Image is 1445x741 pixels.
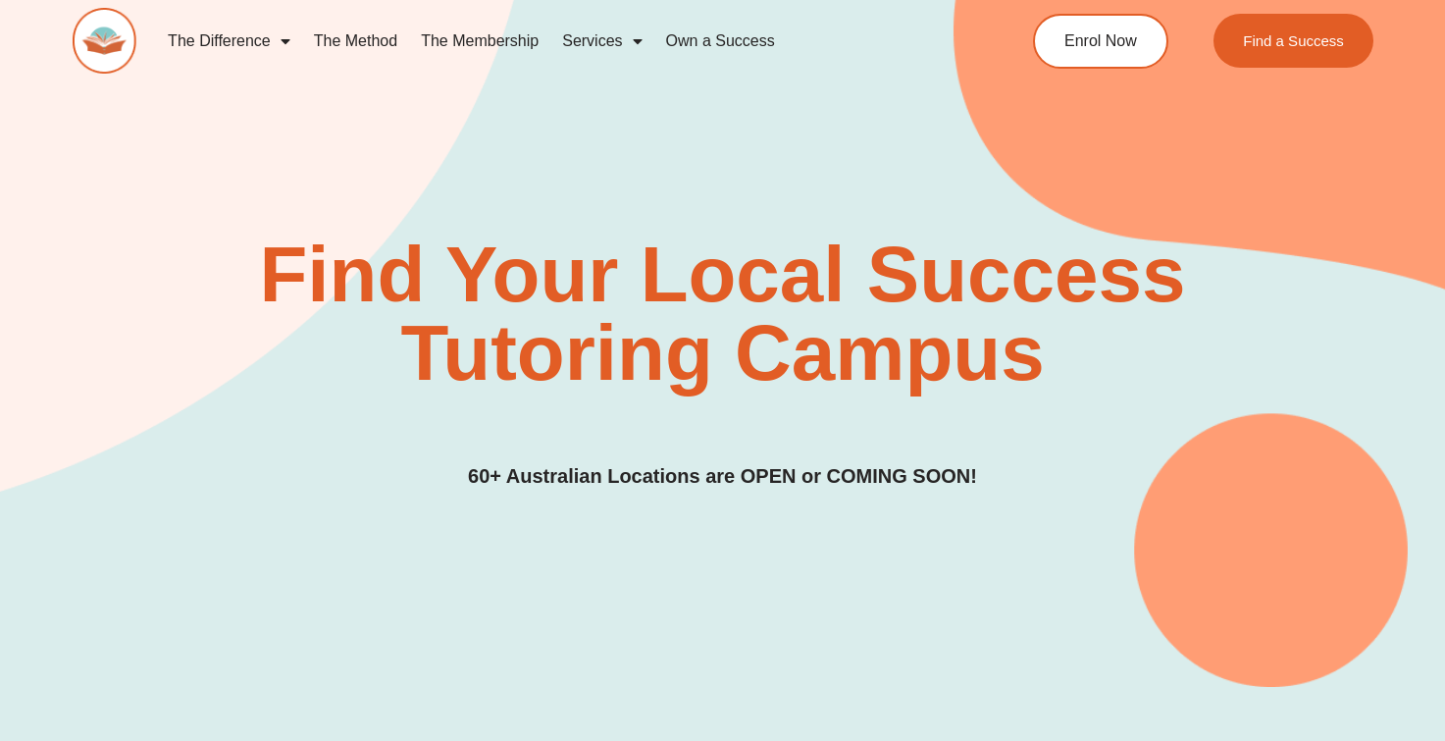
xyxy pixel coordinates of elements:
a: Own a Success [654,19,787,64]
a: The Method [302,19,409,64]
a: Find a Success [1213,14,1373,68]
a: The Difference [156,19,302,64]
h2: Find Your Local Success Tutoring Campus [209,236,1236,393]
span: Find a Success [1243,33,1344,48]
a: The Membership [409,19,550,64]
h3: 60+ Australian Locations are OPEN or COMING SOON! [468,461,977,492]
a: Enrol Now [1033,14,1168,69]
nav: Menu [156,19,958,64]
a: Services [550,19,653,64]
span: Enrol Now [1064,33,1137,49]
